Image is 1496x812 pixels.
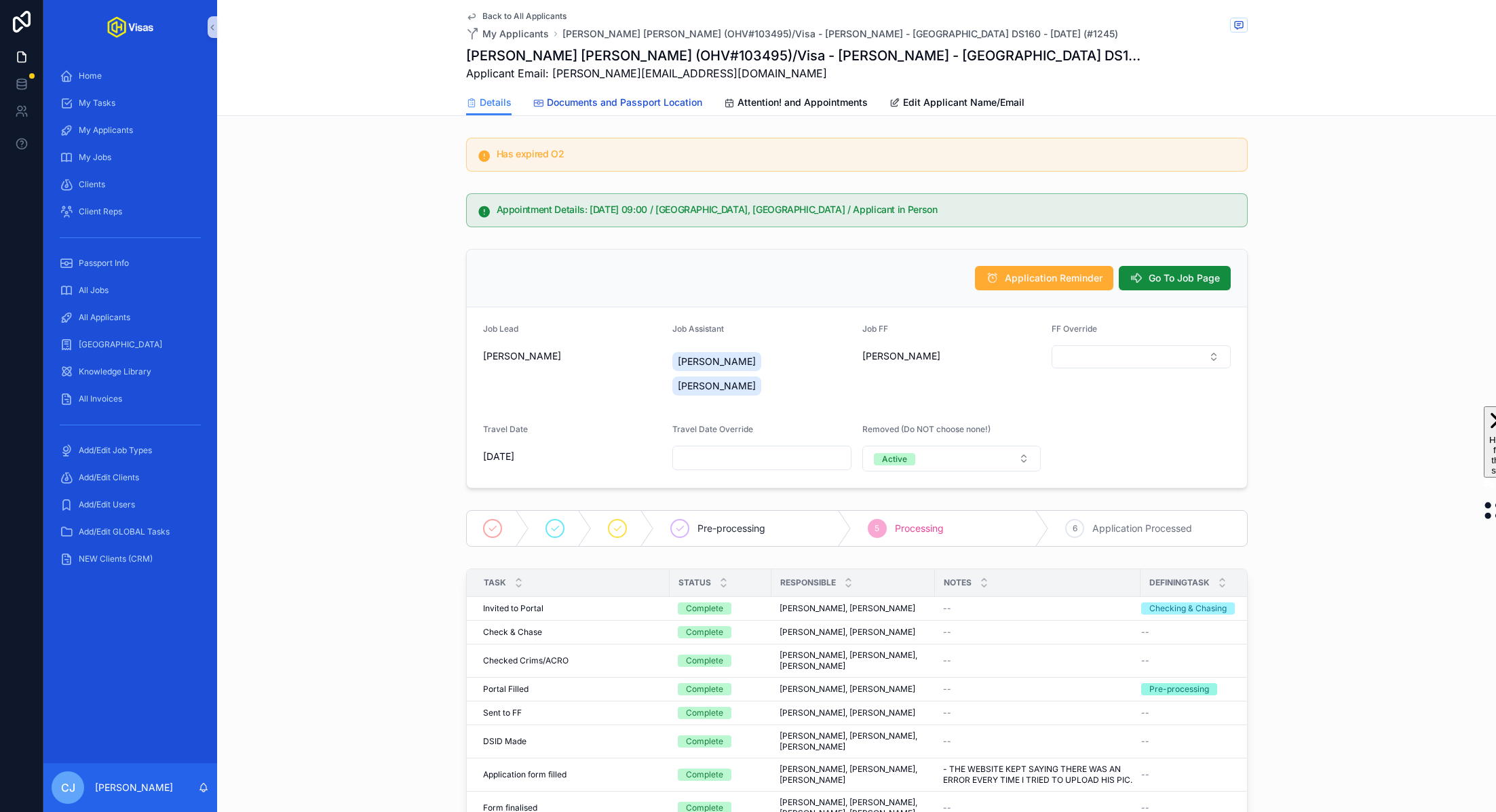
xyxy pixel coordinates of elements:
[678,355,756,368] span: [PERSON_NAME]
[52,332,209,357] a: [GEOGRAPHIC_DATA]
[686,655,723,667] div: Complete
[79,179,105,190] span: Clients
[1141,769,1149,780] span: --
[482,11,567,22] span: Back to All Applicants
[780,708,915,718] span: [PERSON_NAME], [PERSON_NAME]
[79,526,170,537] span: Add/Edit GLOBAL Tasks
[497,149,1236,159] h5: Has expired O2
[1073,523,1077,534] span: 6
[686,683,723,695] div: Complete
[1141,736,1149,747] span: --
[875,523,879,534] span: 5
[862,324,888,334] span: Job FF
[547,96,702,109] span: Documents and Passport Location
[1119,266,1231,290] button: Go To Job Page
[79,554,153,564] span: NEW Clients (CRM)
[1149,602,1227,615] div: Checking & Chasing
[780,577,836,588] span: Responsible
[780,627,915,638] span: [PERSON_NAME], [PERSON_NAME]
[483,708,522,718] span: Sent to FF
[484,577,506,588] span: Task
[483,627,542,638] span: Check & Chase
[52,64,209,88] a: Home
[780,650,927,672] span: [PERSON_NAME], [PERSON_NAME], [PERSON_NAME]
[686,602,723,615] div: Complete
[52,305,209,330] a: All Applicants
[943,655,951,666] span: --
[483,769,567,780] span: Application form filled
[944,577,972,588] span: Notes
[79,285,109,296] span: All Jobs
[1052,345,1231,368] button: Select Button
[466,11,567,22] a: Back to All Applicants
[480,96,512,109] span: Details
[882,453,907,465] div: Active
[52,251,209,275] a: Passport Info
[672,324,724,334] span: Job Assistant
[466,46,1146,65] h1: [PERSON_NAME] [PERSON_NAME] (OHV#103495)/Visa - [PERSON_NAME] - [GEOGRAPHIC_DATA] DS160 - [DATE] ...
[466,65,1146,81] span: Applicant Email: [PERSON_NAME][EMAIL_ADDRESS][DOMAIN_NAME]
[697,522,765,535] span: Pre-processing
[1141,708,1149,718] span: --
[483,450,662,463] span: [DATE]
[466,27,549,41] a: My Applicants
[1092,522,1192,535] span: Application Processed
[483,424,528,434] span: Travel Date
[1149,271,1220,285] span: Go To Job Page
[724,90,868,117] a: Attention! and Appointments
[780,731,927,752] span: [PERSON_NAME], [PERSON_NAME], [PERSON_NAME]
[943,736,951,747] span: --
[483,603,543,614] span: Invited to Portal
[533,90,702,117] a: Documents and Passport Location
[52,199,209,224] a: Client Reps
[862,446,1041,471] button: Select Button
[678,379,756,393] span: [PERSON_NAME]
[79,71,102,81] span: Home
[1149,683,1209,695] div: Pre-processing
[52,438,209,463] a: Add/Edit Job Types
[52,547,209,571] a: NEW Clients (CRM)
[483,736,526,747] span: DSID Made
[95,781,173,794] p: [PERSON_NAME]
[79,206,122,217] span: Client Reps
[1141,655,1149,666] span: --
[943,764,1132,786] span: - THE WEBSITE KEPT SAYING THERE WAS AN ERROR EVERY TIME I TRIED TO UPLOAD HIS PIC.
[780,764,927,786] span: [PERSON_NAME], [PERSON_NAME], [PERSON_NAME]
[862,424,991,434] span: Removed (Do NOT choose none!)
[52,360,209,384] a: Knowledge Library
[943,684,951,695] span: --
[52,91,209,115] a: My Tasks
[52,172,209,197] a: Clients
[79,125,133,136] span: My Applicants
[52,145,209,170] a: My Jobs
[79,98,115,109] span: My Tasks
[686,626,723,638] div: Complete
[903,96,1024,109] span: Edit Applicant Name/Email
[52,278,209,303] a: All Jobs
[889,90,1024,117] a: Edit Applicant Name/Email
[79,312,130,323] span: All Applicants
[686,735,723,748] div: Complete
[483,349,561,363] span: [PERSON_NAME]
[79,445,152,456] span: Add/Edit Job Types
[895,522,944,535] span: Processing
[1141,627,1149,638] span: --
[862,349,940,363] span: [PERSON_NAME]
[562,27,1118,41] a: [PERSON_NAME] [PERSON_NAME] (OHV#103495)/Visa - [PERSON_NAME] - [GEOGRAPHIC_DATA] DS160 - [DATE] ...
[780,603,915,614] span: [PERSON_NAME], [PERSON_NAME]
[52,465,209,490] a: Add/Edit Clients
[79,499,135,510] span: Add/Edit Users
[79,366,151,377] span: Knowledge Library
[686,769,723,781] div: Complete
[672,424,753,434] span: Travel Date Override
[52,118,209,142] a: My Applicants
[943,627,951,638] span: --
[1005,271,1102,285] span: Application Reminder
[497,205,1236,214] h5: Appointment Details: 26/08/2025 09:00 / London, UK / Applicant in Person
[686,707,723,719] div: Complete
[52,387,209,411] a: All Invoices
[107,16,153,38] img: App logo
[61,779,75,796] span: CJ
[79,258,129,269] span: Passport Info
[1052,324,1097,334] span: FF Override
